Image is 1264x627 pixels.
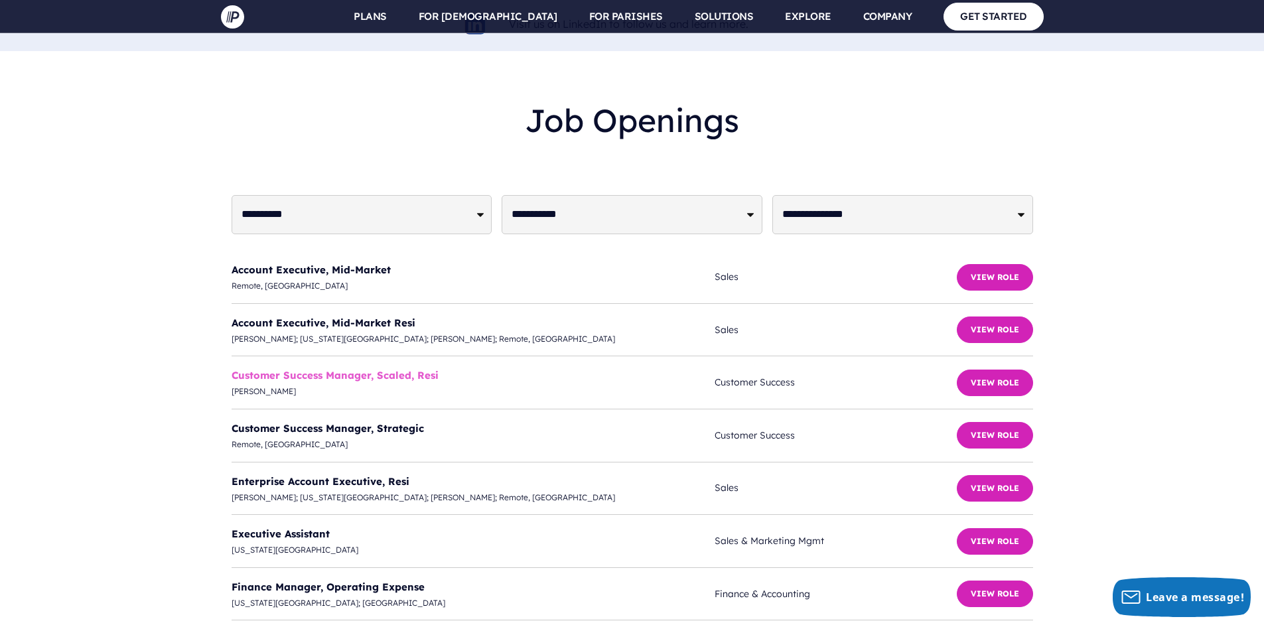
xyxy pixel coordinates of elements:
button: View Role [957,370,1033,396]
button: View Role [957,581,1033,607]
a: Customer Success Manager, Scaled, Resi [232,369,439,382]
span: Remote, [GEOGRAPHIC_DATA] [232,437,715,452]
span: [PERSON_NAME] [232,384,715,399]
span: [PERSON_NAME]; [US_STATE][GEOGRAPHIC_DATA]; [PERSON_NAME]; Remote, [GEOGRAPHIC_DATA] [232,490,715,505]
button: View Role [957,422,1033,449]
button: View Role [957,528,1033,555]
a: Enterprise Account Executive, Resi [232,475,409,488]
span: [US_STATE][GEOGRAPHIC_DATA]; [GEOGRAPHIC_DATA] [232,596,715,610]
button: View Role [957,264,1033,291]
span: Remote, [GEOGRAPHIC_DATA] [232,279,715,293]
a: Account Executive, Mid-Market Resi [232,316,415,329]
span: [PERSON_NAME]; [US_STATE][GEOGRAPHIC_DATA]; [PERSON_NAME]; Remote, [GEOGRAPHIC_DATA] [232,332,715,346]
a: Executive Assistant [232,527,330,540]
span: Leave a message! [1146,590,1244,604]
button: View Role [957,316,1033,343]
span: Finance & Accounting [715,586,956,602]
a: Finance Manager, Operating Expense [232,581,425,593]
span: Customer Success [715,427,956,444]
h2: Job Openings [232,91,1033,150]
span: Sales [715,480,956,496]
span: [US_STATE][GEOGRAPHIC_DATA] [232,543,715,557]
a: GET STARTED [944,3,1044,30]
button: View Role [957,475,1033,502]
a: Customer Success Manager, Strategic [232,422,424,435]
a: Account Executive, Mid-Market [232,263,391,276]
span: Sales [715,269,956,285]
span: Customer Success [715,374,956,391]
span: Sales [715,322,956,338]
span: Sales & Marketing Mgmt [715,533,956,549]
button: Leave a message! [1113,577,1251,617]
